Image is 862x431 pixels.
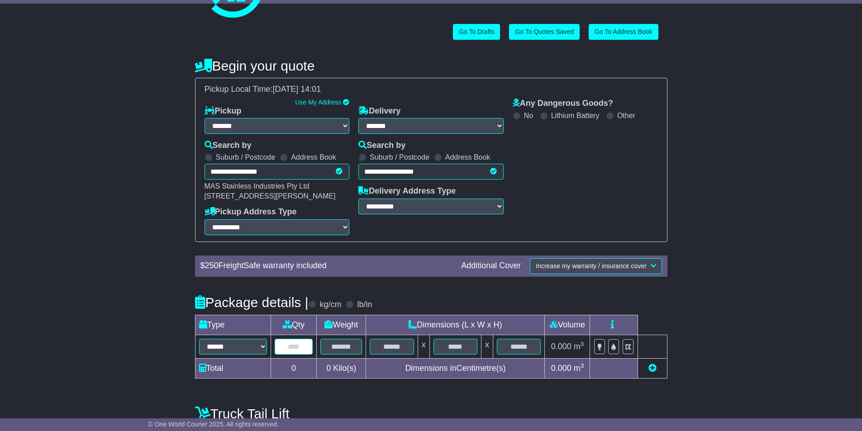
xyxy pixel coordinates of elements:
[551,364,571,373] span: 0.000
[295,99,341,106] a: Use My Address
[536,262,646,270] span: Increase my warranty / insurance cover
[366,315,545,335] td: Dimensions (L x W x H)
[200,85,662,95] div: Pickup Local Time:
[273,85,321,94] span: [DATE] 14:01
[205,192,336,200] span: [STREET_ADDRESS][PERSON_NAME]
[509,24,580,40] a: Go To Quotes Saved
[148,421,279,428] span: © One World Courier 2025. All rights reserved.
[617,111,635,120] label: Other
[551,342,571,351] span: 0.000
[317,315,366,335] td: Weight
[271,358,317,378] td: 0
[481,335,493,358] td: x
[530,258,662,274] button: Increase my warranty / insurance cover
[196,261,457,271] div: $ FreightSafe warranty included
[291,153,336,161] label: Address Book
[551,111,600,120] label: Lithium Battery
[589,24,658,40] a: Go To Address Book
[205,207,297,217] label: Pickup Address Type
[545,315,590,335] td: Volume
[453,24,500,40] a: Go To Drafts
[195,406,667,421] h4: Truck Tail Lift
[581,341,584,347] sup: 3
[205,261,219,270] span: 250
[271,315,317,335] td: Qty
[358,141,405,151] label: Search by
[357,300,372,310] label: lb/in
[358,106,400,116] label: Delivery
[195,358,271,378] td: Total
[205,141,252,151] label: Search by
[370,153,429,161] label: Suburb / Postcode
[366,358,545,378] td: Dimensions in Centimetre(s)
[195,58,667,73] h4: Begin your quote
[195,295,309,310] h4: Package details |
[205,182,310,190] span: MAS Stainless Industries Pty Ltd
[445,153,491,161] label: Address Book
[524,111,533,120] label: No
[317,358,366,378] td: Kilo(s)
[326,364,331,373] span: 0
[195,315,271,335] td: Type
[648,364,657,373] a: Add new item
[457,261,525,271] div: Additional Cover
[513,99,613,109] label: Any Dangerous Goods?
[581,362,584,369] sup: 3
[358,186,456,196] label: Delivery Address Type
[574,342,584,351] span: m
[574,364,584,373] span: m
[205,106,242,116] label: Pickup
[418,335,429,358] td: x
[216,153,276,161] label: Suburb / Postcode
[319,300,341,310] label: kg/cm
